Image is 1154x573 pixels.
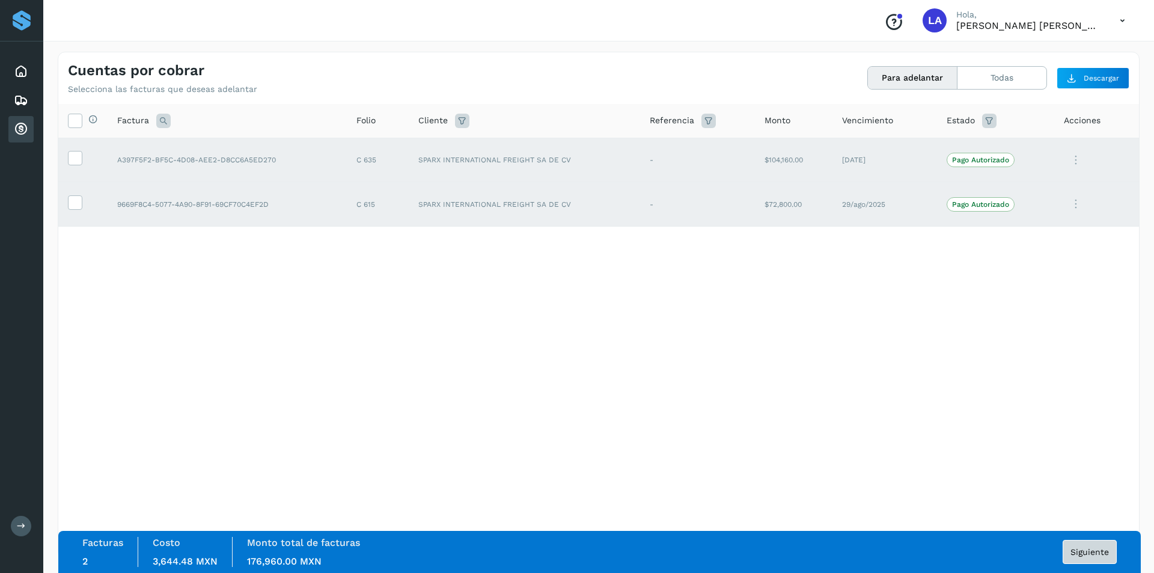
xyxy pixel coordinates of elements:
[947,114,975,127] span: Estado
[956,10,1101,20] p: Hola,
[68,84,257,94] p: Selecciona las facturas que deseas adelantar
[952,200,1009,209] p: Pago Autorizado
[68,62,204,79] h4: Cuentas por cobrar
[153,556,218,567] span: 3,644.48 MXN
[8,87,34,114] div: Embarques
[108,182,347,227] td: 9669F8C4-5077-4A90-8F91-69CF70C4EF2D
[868,67,957,89] button: Para adelantar
[247,556,322,567] span: 176,960.00 MXN
[117,114,149,127] span: Factura
[8,116,34,142] div: Cuentas por cobrar
[409,138,640,182] td: SPARX INTERNATIONAL FREIGHT SA DE CV
[1064,114,1101,127] span: Acciones
[842,114,893,127] span: Vencimiento
[640,182,755,227] td: -
[832,182,937,227] td: 29/ago/2025
[356,114,376,127] span: Folio
[347,138,408,182] td: C 635
[640,138,755,182] td: -
[956,20,1101,31] p: Luis Adrian Garcia Sanchez
[1084,73,1119,84] span: Descargar
[8,58,34,85] div: Inicio
[832,138,937,182] td: [DATE]
[755,182,832,227] td: $72,800.00
[957,67,1046,89] button: Todas
[108,138,347,182] td: A397F5F2-BF5C-4D08-AEE2-D8CC6A5ED270
[82,556,88,567] span: 2
[1070,548,1109,556] span: Siguiente
[418,114,448,127] span: Cliente
[1063,540,1117,564] button: Siguiente
[765,114,790,127] span: Monto
[650,114,694,127] span: Referencia
[1057,67,1129,89] button: Descargar
[952,156,1009,164] p: Pago Autorizado
[755,138,832,182] td: $104,160.00
[247,537,360,548] label: Monto total de facturas
[347,182,408,227] td: C 615
[82,537,123,548] label: Facturas
[153,537,180,548] label: Costo
[409,182,640,227] td: SPARX INTERNATIONAL FREIGHT SA DE CV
